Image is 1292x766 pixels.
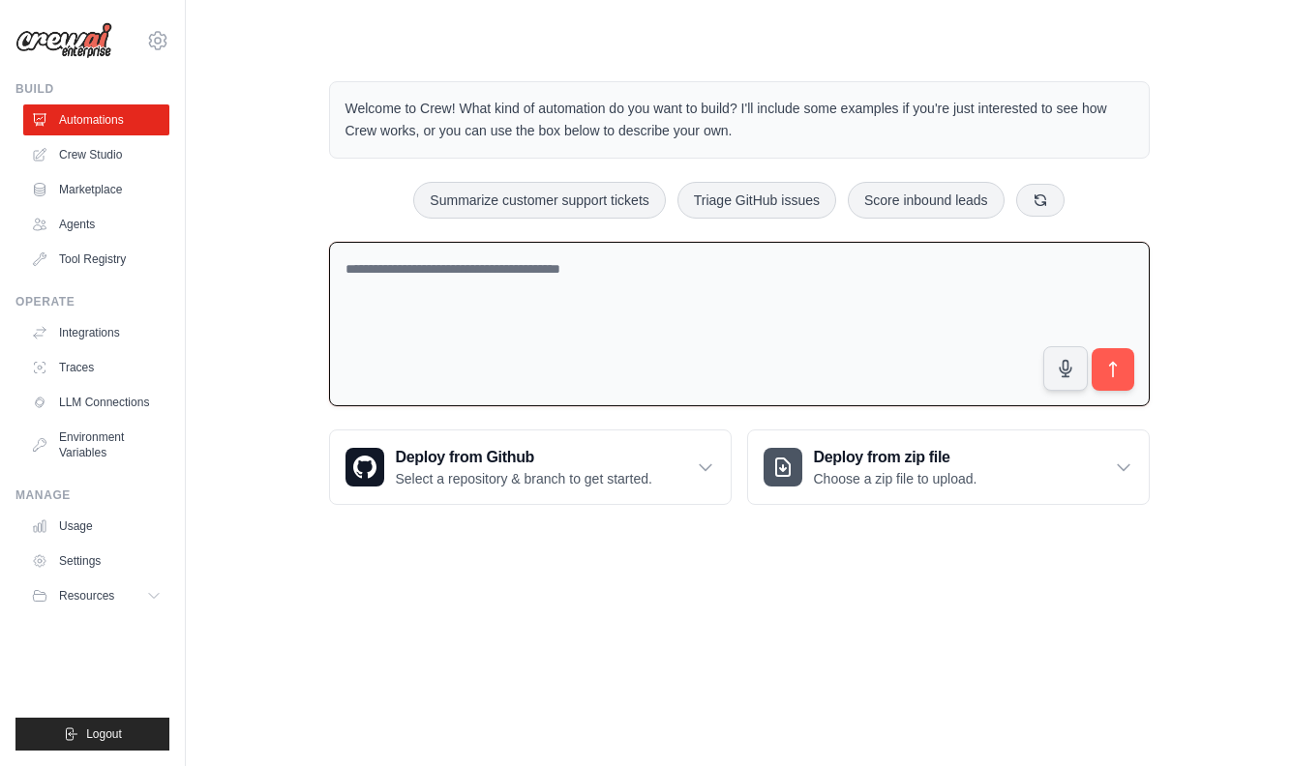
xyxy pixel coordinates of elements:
iframe: Chat Widget [1195,673,1292,766]
div: Operate [15,294,169,309]
a: Traces [23,352,169,383]
div: Build [15,81,169,97]
h3: Deploy from zip file [814,446,977,469]
a: Integrations [23,317,169,348]
h3: Deploy from Github [396,446,652,469]
button: Summarize customer support tickets [413,182,665,219]
button: Score inbound leads [848,182,1005,219]
a: Usage [23,511,169,542]
button: Logout [15,718,169,751]
a: Settings [23,545,169,576]
a: LLM Connections [23,387,169,418]
span: Resources [59,588,114,604]
p: Welcome to Crew! What kind of automation do you want to build? I'll include some examples if you'... [346,98,1133,142]
a: Crew Studio [23,139,169,170]
a: Tool Registry [23,244,169,275]
button: Resources [23,580,169,611]
span: Logout [86,726,122,742]
a: Marketplace [23,174,169,205]
button: Triage GitHub issues [677,182,836,219]
div: Manage [15,487,169,503]
a: Agents [23,209,169,240]
a: Automations [23,104,169,135]
p: Choose a zip file to upload. [814,469,977,488]
a: Environment Variables [23,422,169,468]
img: Logo [15,22,112,59]
p: Select a repository & branch to get started. [396,469,652,488]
